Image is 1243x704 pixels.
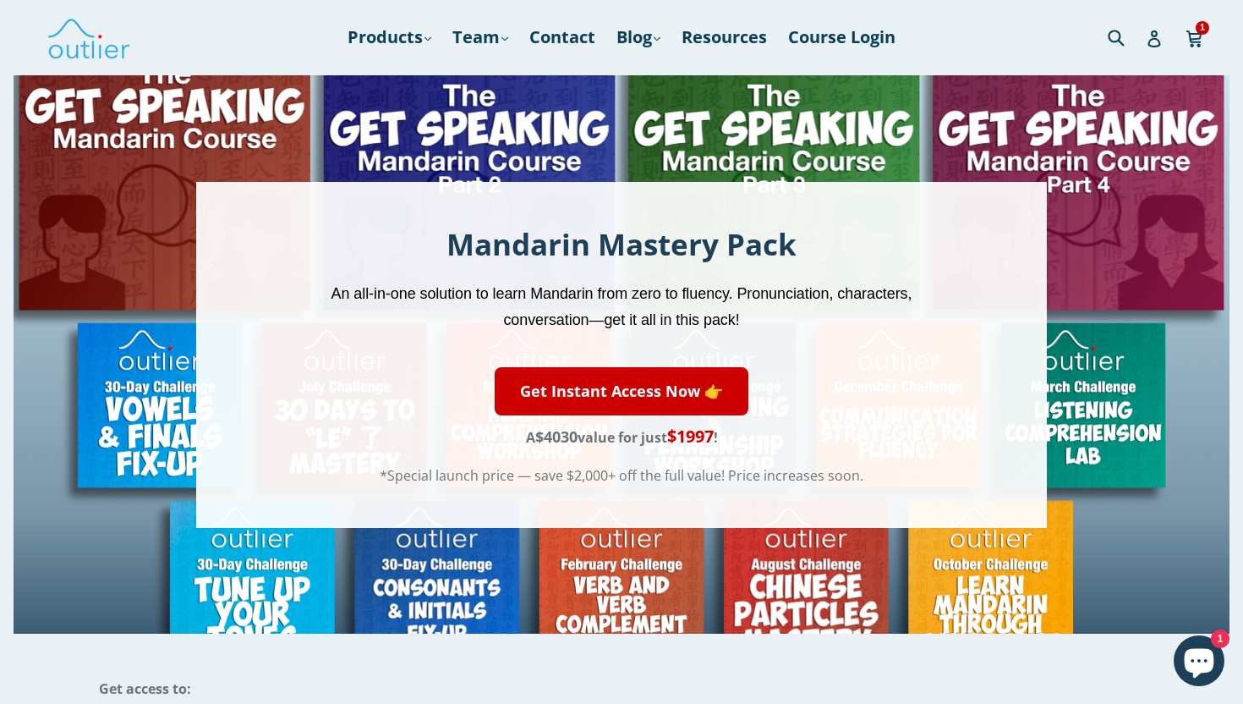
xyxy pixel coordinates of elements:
inbox-online-store-chat: Shopify online store chat [1169,635,1229,690]
span: An all-in-one solution to learn Mandarin from zero to fluency. Pronunciation, characters, convers... [331,284,912,327]
a: Blog [608,22,669,52]
a: Contact [521,22,604,52]
img: Outlier Linguistics [47,13,131,62]
a: Resources [673,22,775,52]
span: *Special launch price — save $2,000+ off the full value! Price increases soon. [380,466,863,485]
a: Products [339,22,440,52]
a: Course Login [780,22,904,52]
a: 1 [1186,18,1205,57]
h1: Mandarin Mastery Pack [315,223,928,263]
span: Get access to: [99,679,191,697]
span: A value for just ! [526,427,718,446]
span: $4030 [535,426,578,446]
a: Team [444,22,517,52]
input: Search [1103,19,1150,54]
span: 1 [1196,21,1209,34]
span: $1997 [667,424,714,447]
a: Get Instant Access Now 👉 [495,366,748,415]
